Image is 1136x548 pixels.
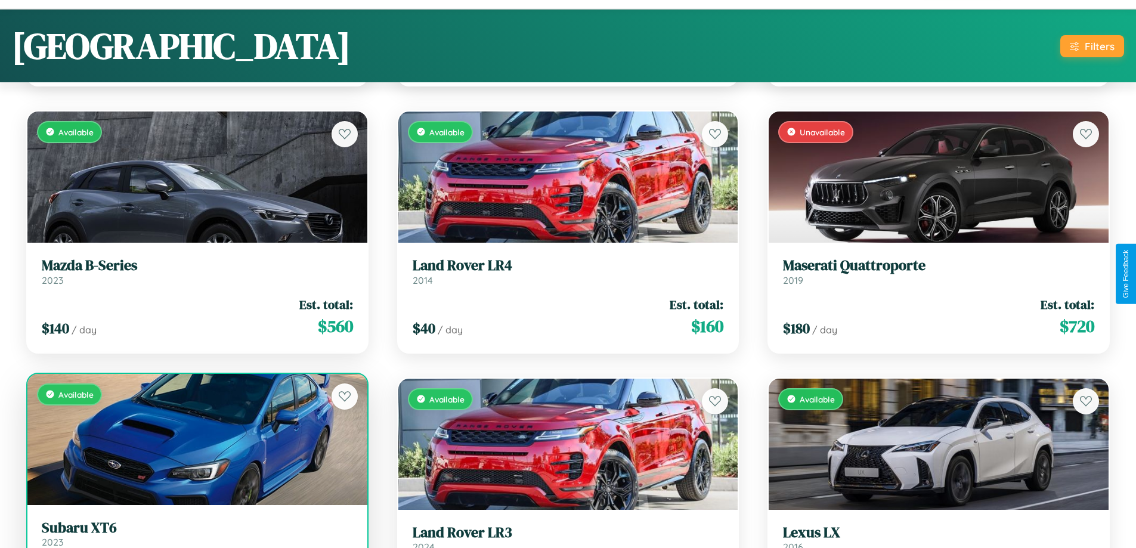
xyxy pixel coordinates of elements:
span: 2023 [42,274,63,286]
h3: Land Rover LR3 [413,524,724,541]
div: Give Feedback [1122,250,1130,298]
h3: Maserati Quattroporte [783,257,1094,274]
span: $ 140 [42,318,69,338]
span: $ 160 [691,314,723,338]
h3: Land Rover LR4 [413,257,724,274]
span: $ 180 [783,318,810,338]
span: Unavailable [800,127,845,137]
span: Available [58,127,94,137]
span: $ 560 [318,314,353,338]
span: $ 720 [1060,314,1094,338]
a: Land Rover LR42014 [413,257,724,286]
span: Available [58,389,94,400]
span: Available [800,394,835,404]
span: $ 40 [413,318,435,338]
a: Mazda B-Series2023 [42,257,353,286]
button: Filters [1060,35,1124,57]
span: / day [812,324,837,336]
span: 2014 [413,274,433,286]
h1: [GEOGRAPHIC_DATA] [12,21,351,70]
span: Est. total: [299,296,353,313]
span: 2023 [42,536,63,548]
h3: Subaru XT6 [42,519,353,537]
span: Available [429,127,465,137]
span: Est. total: [670,296,723,313]
a: Maserati Quattroporte2019 [783,257,1094,286]
span: Est. total: [1041,296,1094,313]
span: 2019 [783,274,803,286]
span: / day [438,324,463,336]
h3: Lexus LX [783,524,1094,541]
span: / day [72,324,97,336]
div: Filters [1085,40,1115,52]
h3: Mazda B-Series [42,257,353,274]
span: Available [429,394,465,404]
